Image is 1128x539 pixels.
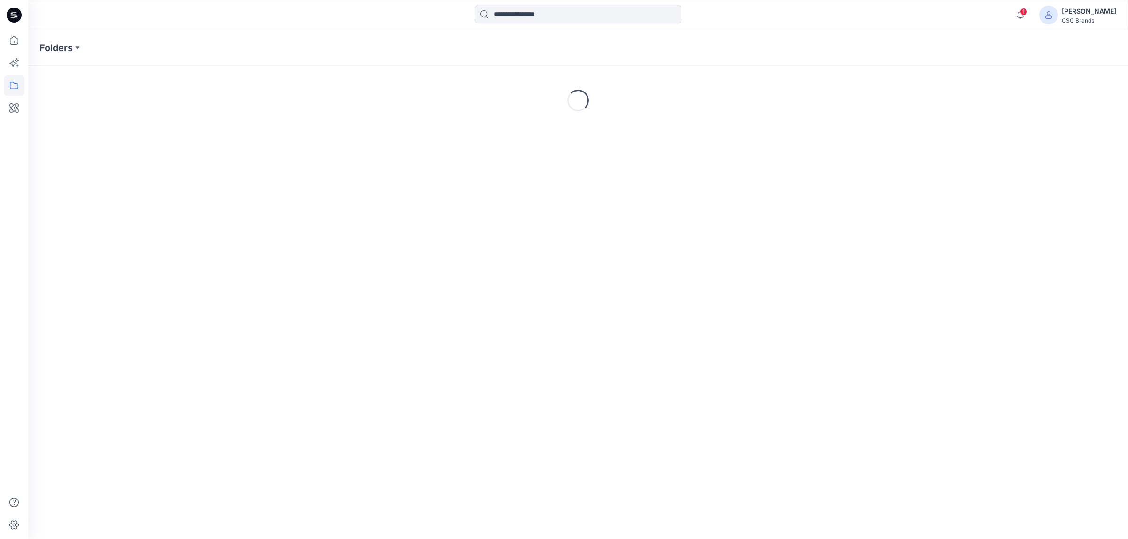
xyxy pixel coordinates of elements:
div: CSC Brands [1062,17,1116,24]
span: 1 [1020,8,1027,15]
svg: avatar [1045,11,1052,19]
a: Folders [39,41,73,54]
div: [PERSON_NAME] [1062,6,1116,17]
